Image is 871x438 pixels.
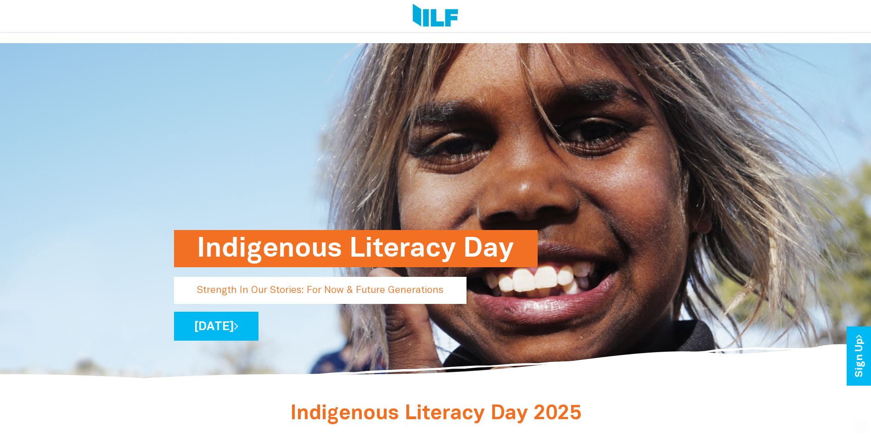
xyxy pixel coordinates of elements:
img: Logo [413,4,458,28]
p: Strength In Our Stories: For Now & Future Generations [174,277,466,304]
h1: Indigenous Literacy Day [197,230,515,267]
a: [DATE] [174,312,258,341]
span: Indigenous Literacy Day 2025 [290,404,581,423]
div: Scroll Back to Top [854,421,867,434]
